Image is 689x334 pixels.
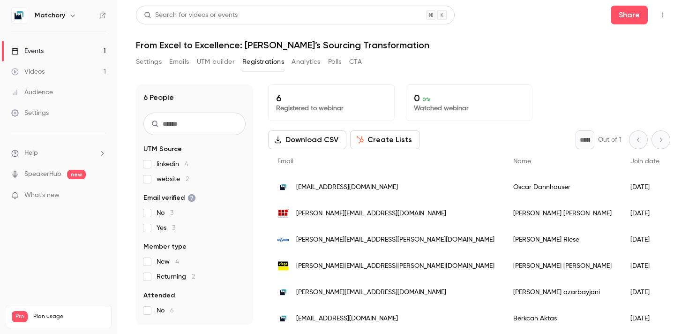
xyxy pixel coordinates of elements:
[143,193,196,203] span: Email verified
[350,130,420,149] button: Create Lists
[296,182,398,192] span: [EMAIL_ADDRESS][DOMAIN_NAME]
[157,257,179,266] span: New
[172,225,175,231] span: 3
[12,8,27,23] img: Matchory
[11,46,44,56] div: Events
[277,182,289,193] img: matchory.com
[504,253,621,279] div: [PERSON_NAME] [PERSON_NAME]
[24,190,60,200] span: What's new
[504,200,621,227] div: [PERSON_NAME] [PERSON_NAME]
[611,6,648,24] button: Share
[157,159,188,169] span: linkedin
[296,235,494,245] span: [PERSON_NAME][EMAIL_ADDRESS][PERSON_NAME][DOMAIN_NAME]
[621,174,669,200] div: [DATE]
[157,208,173,218] span: No
[143,242,187,251] span: Member type
[170,307,174,314] span: 6
[24,169,61,179] a: SpeakerHub
[67,170,86,179] span: new
[11,88,53,97] div: Audience
[169,54,189,69] button: Emails
[276,104,387,113] p: Registered to webinar
[277,287,289,298] img: matchory.com
[292,54,321,69] button: Analytics
[296,288,446,297] span: [PERSON_NAME][EMAIL_ADDRESS][DOMAIN_NAME]
[513,158,531,165] span: Name
[175,258,179,265] span: 4
[192,273,195,280] span: 2
[24,148,38,158] span: Help
[143,92,174,103] h1: 6 People
[277,260,289,272] img: viega.de
[157,306,174,315] span: No
[144,10,238,20] div: Search for videos or events
[170,210,173,216] span: 3
[157,272,195,281] span: Returning
[33,313,105,320] span: Plan usage
[35,11,65,20] h6: Matchory
[422,96,431,103] span: 0 %
[277,208,289,219] img: in-put.de
[621,227,669,253] div: [DATE]
[296,209,446,219] span: [PERSON_NAME][EMAIL_ADDRESS][DOMAIN_NAME]
[242,54,284,69] button: Registrations
[277,313,289,324] img: matchory.com
[296,314,398,324] span: [EMAIL_ADDRESS][DOMAIN_NAME]
[621,305,669,332] div: [DATE]
[621,200,669,227] div: [DATE]
[414,104,524,113] p: Watched webinar
[143,144,182,154] span: UTM Source
[504,305,621,332] div: Berkcan Aktas
[186,176,189,182] span: 2
[349,54,362,69] button: CTA
[185,161,188,167] span: 4
[598,135,622,144] p: Out of 1
[276,92,387,104] p: 6
[504,174,621,200] div: Oscar Dannhäuser
[296,261,494,271] span: [PERSON_NAME][EMAIL_ADDRESS][PERSON_NAME][DOMAIN_NAME]
[621,253,669,279] div: [DATE]
[136,39,670,51] h1: From Excel to Excellence: [PERSON_NAME]’s Sourcing Transformation
[11,67,45,76] div: Videos
[11,148,106,158] li: help-dropdown-opener
[12,311,28,322] span: Pro
[621,279,669,305] div: [DATE]
[504,227,621,253] div: [PERSON_NAME] Riese
[414,92,524,104] p: 0
[157,175,189,184] span: website
[268,130,346,149] button: Download CSV
[277,158,293,165] span: Email
[630,158,659,165] span: Join date
[11,108,49,118] div: Settings
[143,291,175,300] span: Attended
[157,223,175,233] span: Yes
[328,54,342,69] button: Polls
[277,234,289,245] img: roehm.biz
[197,54,235,69] button: UTM builder
[504,279,621,305] div: [PERSON_NAME] azarbayjani
[136,54,162,69] button: Settings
